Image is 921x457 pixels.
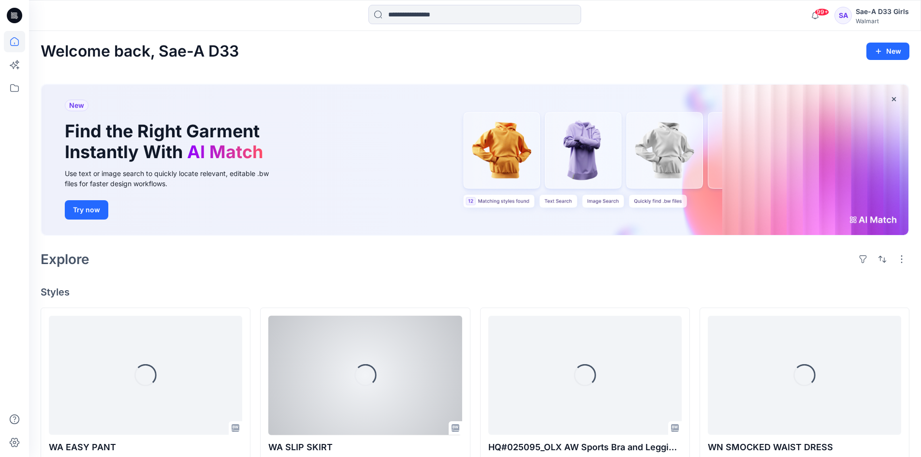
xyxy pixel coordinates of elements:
[69,100,84,111] span: New
[815,8,829,16] span: 99+
[866,43,909,60] button: New
[268,441,462,454] p: WA SLIP SKIRT
[41,286,909,298] h4: Styles
[65,200,108,220] button: Try now
[65,121,268,162] h1: Find the Right Garment Instantly With
[65,168,282,189] div: Use text or image search to quickly locate relevant, editable .bw files for faster design workflows.
[41,251,89,267] h2: Explore
[708,441,901,454] p: WN SMOCKED WAIST DRESS
[856,6,909,17] div: Sae-A D33 Girls
[856,17,909,25] div: Walmart
[187,141,263,162] span: AI Match
[488,441,682,454] p: HQ#025095_OLX AW Sports Bra and Legging Set
[41,43,239,60] h2: Welcome back, Sae-A D33
[834,7,852,24] div: SA
[49,441,242,454] p: WA EASY PANT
